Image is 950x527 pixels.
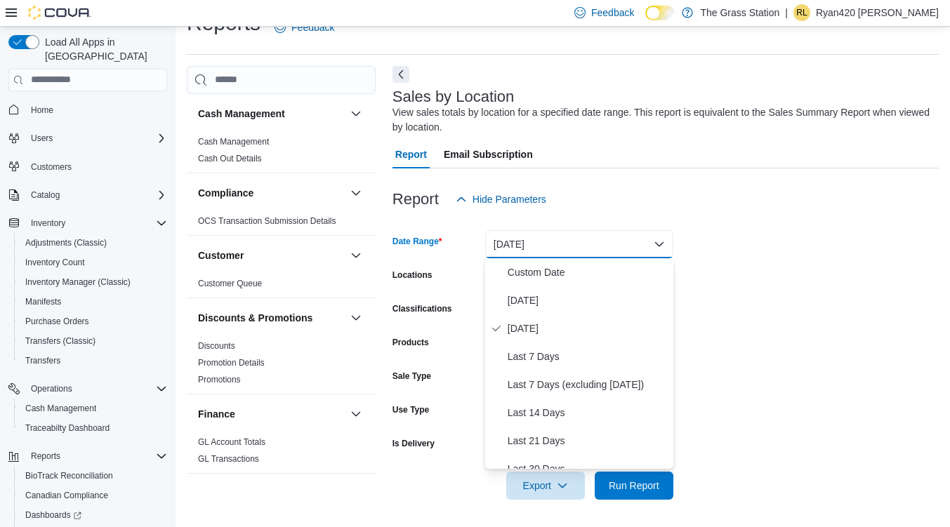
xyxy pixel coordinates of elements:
input: Dark Mode [645,6,675,20]
h3: Customer [198,248,244,262]
button: Inventory [348,485,364,502]
a: Traceabilty Dashboard [20,420,115,436]
span: Adjustments (Classic) [20,234,167,251]
span: [DATE] [508,292,668,309]
span: Adjustments (Classic) [25,237,107,248]
a: GL Transactions [198,454,259,464]
span: Report [395,140,427,168]
button: Traceabilty Dashboard [14,418,173,438]
label: Use Type [392,404,429,415]
a: Home [25,102,59,119]
span: Manifests [20,293,167,310]
button: Manifests [14,292,173,312]
span: Purchase Orders [25,316,89,327]
div: Customer [187,275,376,298]
span: Last 7 Days (excluding [DATE]) [508,376,668,393]
button: Inventory [3,213,173,233]
span: Feedback [291,20,334,34]
div: Select listbox [485,258,673,469]
span: Dark Mode [645,20,646,21]
a: Promotion Details [198,358,265,368]
button: Run Report [595,472,673,500]
p: The Grass Station [700,4,779,21]
a: Purchase Orders [20,313,95,330]
span: Operations [31,383,72,394]
span: BioTrack Reconciliation [20,467,167,484]
button: Reports [3,446,173,466]
span: Email Subscription [444,140,533,168]
label: Sale Type [392,371,431,382]
a: Inventory Count [20,254,91,271]
label: Locations [392,269,433,281]
span: [DATE] [508,320,668,337]
a: BioTrack Reconciliation [20,467,119,484]
span: Operations [25,380,167,397]
button: [DATE] [485,230,673,258]
span: Custom Date [508,264,668,281]
span: Canadian Compliance [20,487,167,504]
a: Cash Management [20,400,102,417]
div: Discounts & Promotions [187,338,376,394]
span: Traceabilty Dashboard [20,420,167,436]
button: Finance [348,406,364,422]
span: Cash Out Details [198,153,262,164]
button: Inventory [25,215,71,232]
h3: Compliance [198,186,253,200]
span: Transfers [25,355,60,366]
p: | [785,4,788,21]
span: Dashboards [25,509,81,521]
button: Purchase Orders [14,312,173,331]
button: Operations [25,380,78,397]
button: Discounts & Promotions [348,309,364,326]
h3: Finance [198,407,235,421]
button: Catalog [3,185,173,205]
a: Discounts [198,341,235,351]
span: Customers [31,161,72,173]
h3: Cash Management [198,107,285,121]
span: Traceabilty Dashboard [25,422,110,434]
button: Hide Parameters [450,185,552,213]
span: Export [515,472,576,500]
button: Transfers (Classic) [14,331,173,351]
a: Dashboards [14,505,173,525]
button: Customer [348,247,364,264]
span: Cash Management [198,136,269,147]
a: Feedback [269,13,340,41]
span: Promotion Details [198,357,265,368]
a: Dashboards [20,507,87,523]
span: Dashboards [20,507,167,523]
div: Cash Management [187,133,376,173]
a: Promotions [198,375,241,385]
button: Customer [198,248,345,262]
span: Inventory Manager (Classic) [20,274,167,291]
button: Transfers [14,351,173,371]
span: GL Account Totals [198,436,265,448]
span: Manifests [25,296,61,307]
button: Compliance [348,185,364,201]
h3: Report [392,191,439,208]
span: Last 7 Days [508,348,668,365]
button: Inventory [198,486,345,500]
span: Inventory [31,218,65,229]
button: Next [392,66,409,83]
span: BioTrack Reconciliation [25,470,113,481]
span: Transfers (Classic) [20,333,167,349]
button: Customers [3,156,173,177]
label: Is Delivery [392,438,435,449]
h3: Sales by Location [392,88,515,105]
h3: Inventory [198,486,242,500]
button: Users [3,128,173,148]
a: Cash Out Details [198,154,262,164]
span: Reports [25,448,167,465]
span: Reports [31,451,60,462]
label: Date Range [392,236,442,247]
label: Classifications [392,303,452,314]
a: Adjustments (Classic) [20,234,112,251]
span: Load All Apps in [GEOGRAPHIC_DATA] [39,35,167,63]
span: Customers [25,158,167,175]
img: Cova [28,6,91,20]
button: Cash Management [198,107,345,121]
span: Users [25,130,167,147]
a: Cash Management [198,137,269,147]
button: Cash Management [348,105,364,122]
